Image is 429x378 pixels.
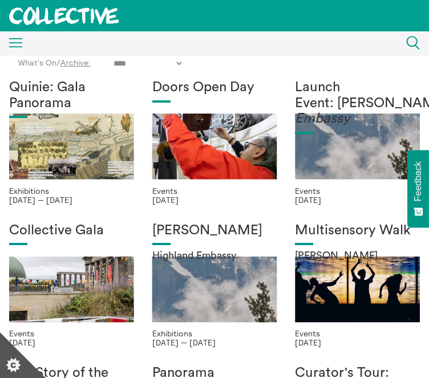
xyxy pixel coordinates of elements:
p: [DATE] — [DATE] [152,338,277,347]
a: Archive: [60,58,91,67]
p: [DATE] [295,196,420,205]
p: Events [152,186,277,196]
p: [DATE] [152,196,277,205]
h1: Quinie: Gala Panorama [9,80,134,111]
a: Sally Jubb Doors Open Day Events [DATE] [143,71,286,214]
p: Exhibitions [152,329,277,338]
h1: Multisensory Walk [295,223,420,239]
h1: Collective Gala [9,223,134,239]
a: Solar wheels 17 [PERSON_NAME] Highland Embassy Exhibitions [DATE] — [DATE] [143,214,286,357]
p: Exhibitions [9,186,134,196]
p: Events [9,329,134,338]
h2: [PERSON_NAME] [295,250,420,262]
p: Events [295,186,420,196]
h1: [PERSON_NAME] [152,223,277,239]
h1: Launch Event: [PERSON_NAME], [295,80,420,127]
p: [DATE] [295,338,420,347]
p: Events [295,329,420,338]
a: What's On [18,58,56,67]
p: [DATE] [9,338,134,347]
button: Feedback - Show survey [407,150,429,227]
h2: Highland Embassy [152,250,277,262]
span: Feedback [413,161,423,201]
a: Solar wheels 17 Launch Event: [PERSON_NAME],Highland Embassy Events [DATE] [286,71,429,214]
a: Museum Art Walk Multisensory Walk [PERSON_NAME] Events [DATE] [286,214,429,357]
h1: Doors Open Day [152,80,277,96]
p: [DATE] — [DATE] [9,196,134,205]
